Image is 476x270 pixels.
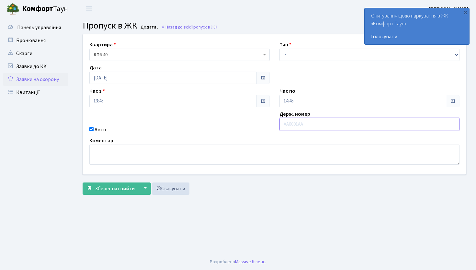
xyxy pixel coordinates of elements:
[152,182,189,195] a: Скасувати
[6,3,19,16] img: logo.png
[89,49,270,61] span: <b>КТ</b>&nbsp;&nbsp;&nbsp;&nbsp;6-40
[429,5,468,13] a: [PERSON_NAME]
[94,52,99,58] b: КТ
[279,41,291,49] label: Тип
[81,4,97,14] button: Переключити навігацію
[3,73,68,86] a: Заявки на охорону
[83,19,137,32] span: Пропуск в ЖК
[279,118,460,130] input: AA0001AA
[371,33,463,41] a: Голосувати
[83,182,139,195] button: Зберегти і вийти
[365,8,469,44] div: Опитування щодо паркування в ЖК «Комфорт Таун»
[95,185,135,192] span: Зберегти і вийти
[94,52,262,58] span: <b>КТ</b>&nbsp;&nbsp;&nbsp;&nbsp;6-40
[210,258,266,265] div: Розроблено .
[89,64,102,72] label: Дата
[279,87,295,95] label: Час по
[161,24,217,30] a: Назад до всіхПропуск в ЖК
[89,137,113,145] label: Коментар
[462,9,469,15] div: ×
[22,4,53,14] b: Комфорт
[89,87,105,95] label: Час з
[3,86,68,99] a: Квитанції
[139,25,158,30] small: Додати .
[191,24,217,30] span: Пропуск в ЖК
[279,110,310,118] label: Держ. номер
[3,47,68,60] a: Скарги
[3,21,68,34] a: Панель управління
[3,60,68,73] a: Заявки до КК
[17,24,61,31] span: Панель управління
[22,4,68,15] span: Таун
[89,41,116,49] label: Квартира
[429,6,468,13] b: [PERSON_NAME]
[3,34,68,47] a: Бронювання
[95,126,106,134] label: Авто
[235,258,265,265] a: Massive Kinetic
